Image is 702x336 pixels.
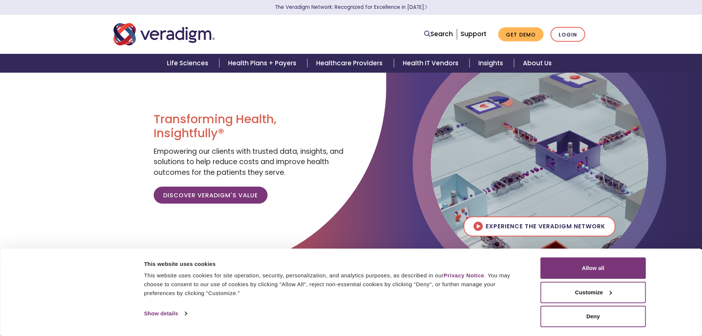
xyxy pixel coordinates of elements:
a: Privacy Notice [444,272,484,278]
a: Health Plans + Payers [219,54,307,73]
a: Insights [469,54,514,73]
div: This website uses cookies [144,260,524,269]
a: Get Demo [498,27,544,42]
a: Show details [144,308,187,319]
a: Support [461,30,486,38]
a: Discover Veradigm's Value [154,187,268,204]
div: This website uses cookies for site operation, security, personalization, and analytics purposes, ... [144,271,524,298]
span: Empowering our clients with trusted data, insights, and solutions to help reduce costs and improv... [154,146,343,177]
button: Customize [541,282,646,303]
a: Search [424,29,453,39]
button: Deny [541,306,646,327]
h1: Transforming Health, Insightfully® [154,112,345,141]
a: Login [551,27,585,42]
img: Veradigm logo [113,22,215,46]
span: Learn More [424,4,427,11]
a: The Veradigm Network: Recognized for Excellence in [DATE]Learn More [275,4,427,11]
a: Life Sciences [158,54,219,73]
a: Healthcare Providers [307,54,394,73]
a: About Us [514,54,560,73]
a: Health IT Vendors [394,54,469,73]
button: Allow all [541,257,646,279]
